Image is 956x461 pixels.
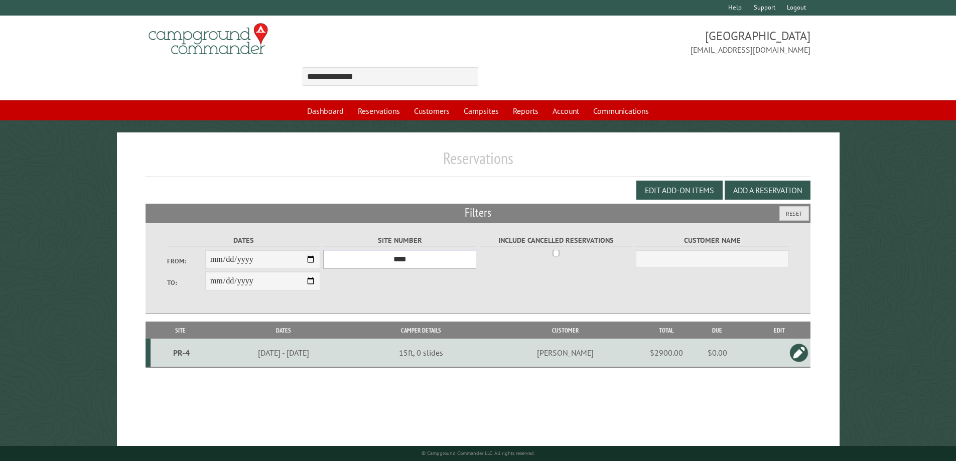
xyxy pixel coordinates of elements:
th: Dates [210,322,357,339]
th: Site [151,322,210,339]
a: Reports [507,101,544,120]
a: Customers [408,101,456,120]
label: Site Number [323,235,476,246]
span: [GEOGRAPHIC_DATA] [EMAIL_ADDRESS][DOMAIN_NAME] [478,28,811,56]
a: Communications [587,101,655,120]
label: Dates [167,235,320,246]
td: $2900.00 [646,339,687,367]
a: Campsites [458,101,505,120]
label: To: [167,278,205,287]
label: From: [167,256,205,266]
th: Due [687,322,748,339]
a: Dashboard [301,101,350,120]
td: $0.00 [687,339,748,367]
label: Customer Name [636,235,789,246]
img: Campground Commander [146,20,271,59]
button: Add a Reservation [725,181,810,200]
h1: Reservations [146,148,811,176]
label: Include Cancelled Reservations [480,235,633,246]
td: [PERSON_NAME] [485,339,646,367]
div: [DATE] - [DATE] [212,348,355,358]
th: Edit [748,322,810,339]
small: © Campground Commander LLC. All rights reserved. [422,450,535,456]
h2: Filters [146,204,811,223]
button: Edit Add-on Items [636,181,723,200]
th: Customer [485,322,646,339]
div: PR-4 [155,348,209,358]
td: 15ft, 0 slides [357,339,485,367]
a: Account [547,101,585,120]
th: Total [646,322,687,339]
button: Reset [779,206,809,221]
th: Camper Details [357,322,485,339]
a: Reservations [352,101,406,120]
